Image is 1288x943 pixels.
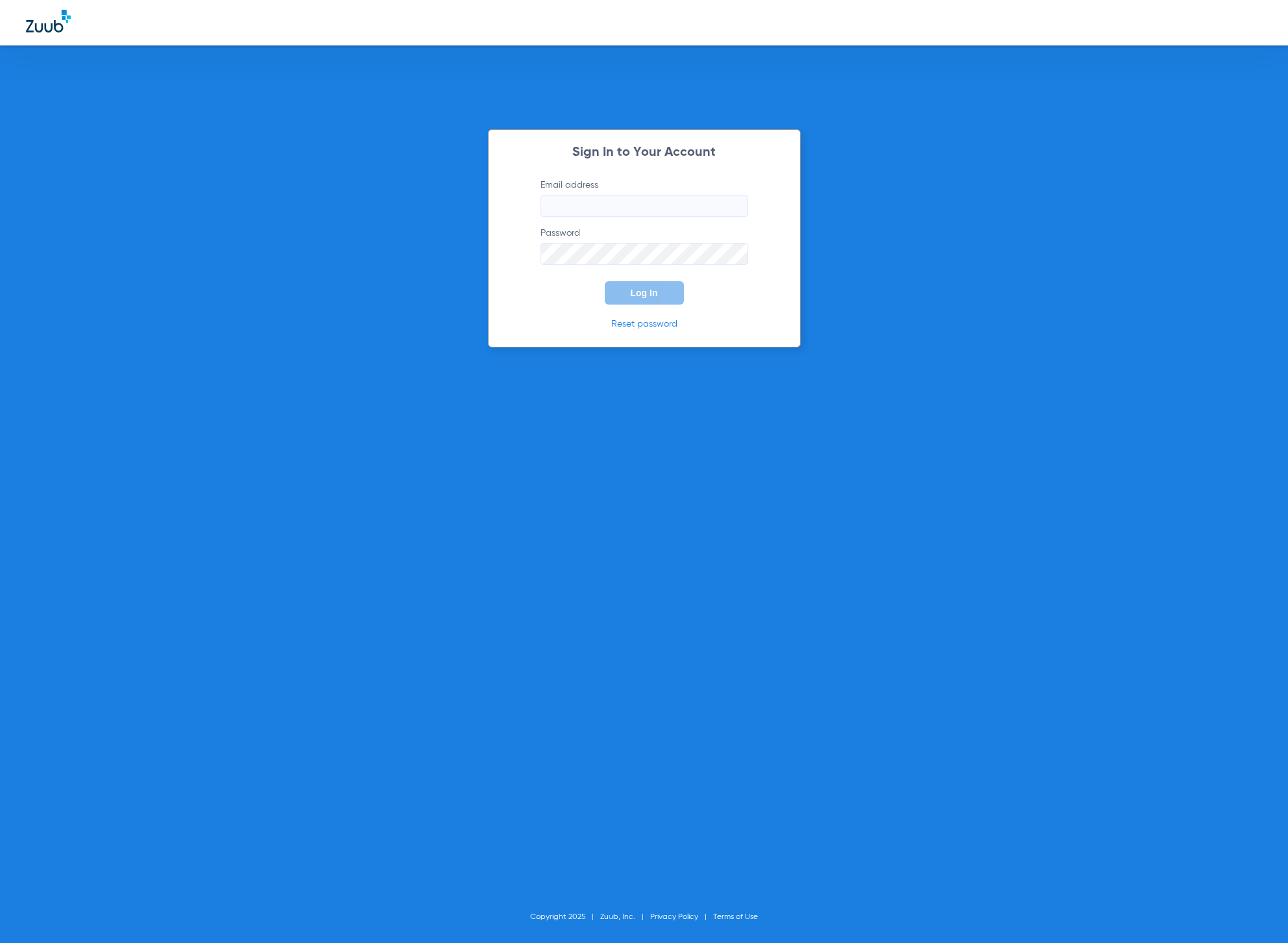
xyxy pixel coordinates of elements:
iframe: Chat Widget [1223,881,1288,943]
a: Privacy Policy [650,913,698,921]
li: Zuub, Inc. [600,911,650,924]
label: Password [541,227,748,265]
button: Log In [605,281,684,305]
label: Email address [541,179,748,217]
span: Log In [631,288,658,298]
a: Reset password [611,320,677,329]
input: Password [541,243,748,265]
img: Zuub Logo [26,10,71,32]
li: Copyright 2025 [530,911,600,924]
h2: Sign In to Your Account [521,146,768,159]
a: Terms of Use [713,913,758,921]
input: Email address [541,195,748,217]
